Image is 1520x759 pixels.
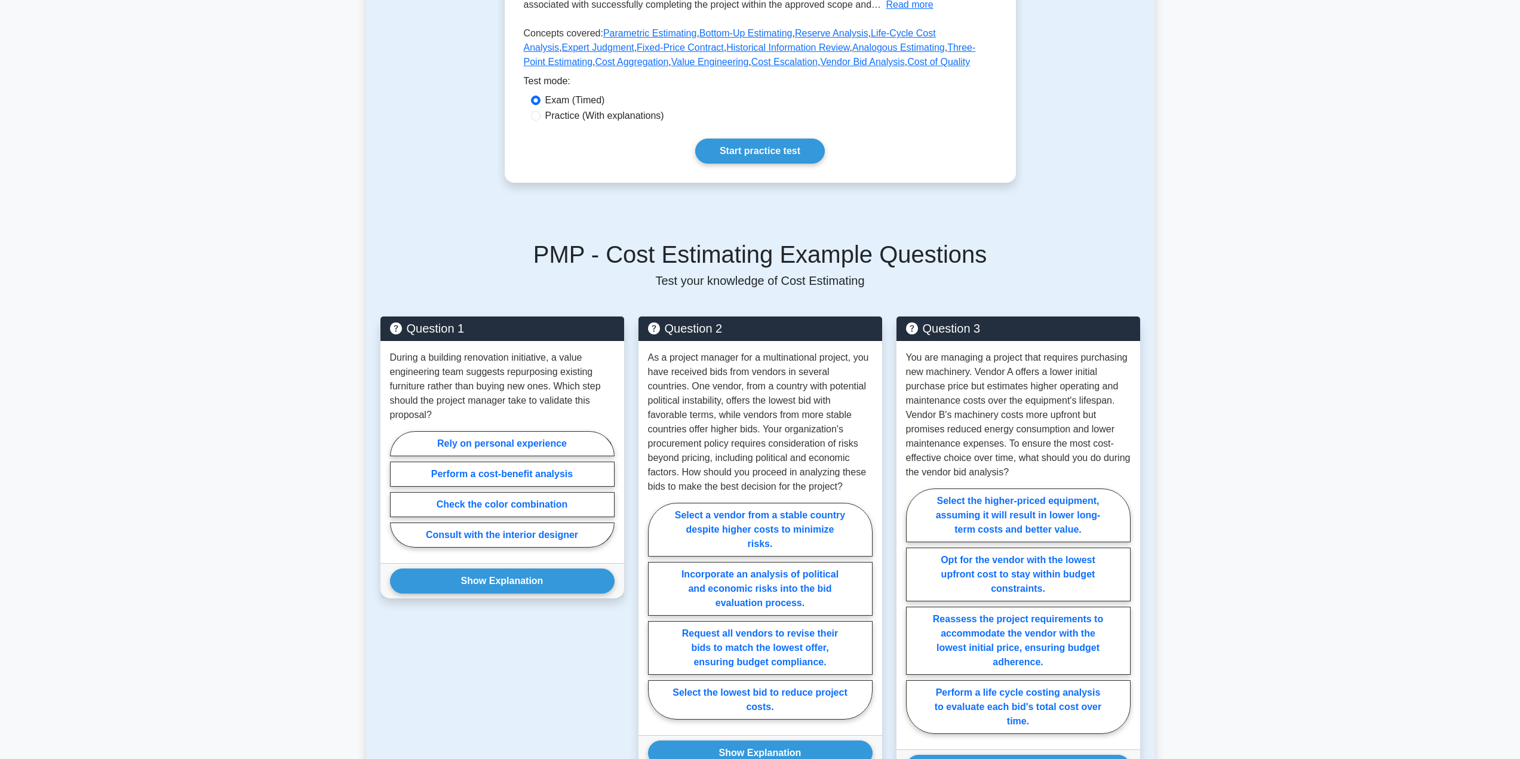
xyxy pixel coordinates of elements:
[637,42,724,53] a: Fixed-Price Contract
[524,74,997,93] div: Test mode:
[751,57,818,67] a: Cost Escalation
[390,523,615,548] label: Consult with the interior designer
[906,488,1131,542] label: Select the higher-priced equipment, assuming it will result in lower long-term costs and better v...
[906,351,1131,480] p: You are managing a project that requires purchasing new machinery. Vendor A offers a lower initia...
[380,274,1140,288] p: Test your knowledge of Cost Estimating
[699,28,793,38] a: Bottom-Up Estimating
[648,562,873,616] label: Incorporate an analysis of political and economic risks into the bid evaluation process.
[390,351,615,422] p: During a building renovation initiative, a value engineering team suggests repurposing existing f...
[795,28,868,38] a: Reserve Analysis
[906,680,1131,734] label: Perform a life cycle costing analysis to evaluate each bid's total cost over time.
[390,321,615,336] h5: Question 1
[603,28,697,38] a: Parametric Estimating
[906,607,1131,675] label: Reassess the project requirements to accommodate the vendor with the lowest initial price, ensuri...
[726,42,849,53] a: Historical Information Review
[648,503,873,557] label: Select a vendor from a stable country despite higher costs to minimize risks.
[595,57,669,67] a: Cost Aggregation
[562,42,634,53] a: Expert Judgment
[390,462,615,487] label: Perform a cost-benefit analysis
[906,321,1131,336] h5: Question 3
[524,26,997,74] p: Concepts covered: , , , , , , , , , , , , ,
[648,680,873,720] label: Select the lowest bid to reduce project costs.
[390,569,615,594] button: Show Explanation
[852,42,945,53] a: Analogous Estimating
[906,548,1131,601] label: Opt for the vendor with the lowest upfront cost to stay within budget constraints.
[907,57,970,67] a: Cost of Quality
[545,93,605,107] label: Exam (Timed)
[648,351,873,494] p: As a project manager for a multinational project, you have received bids from vendors in several ...
[648,621,873,675] label: Request all vendors to revise their bids to match the lowest offer, ensuring budget compliance.
[820,57,904,67] a: Vendor Bid Analysis
[695,139,825,164] a: Start practice test
[380,240,1140,269] h5: PMP - Cost Estimating Example Questions
[671,57,749,67] a: Value Engineering
[524,28,936,53] a: Life-Cycle Cost Analysis
[545,109,664,123] label: Practice (With explanations)
[390,492,615,517] label: Check the color combination
[390,431,615,456] label: Rely on personal experience
[648,321,873,336] h5: Question 2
